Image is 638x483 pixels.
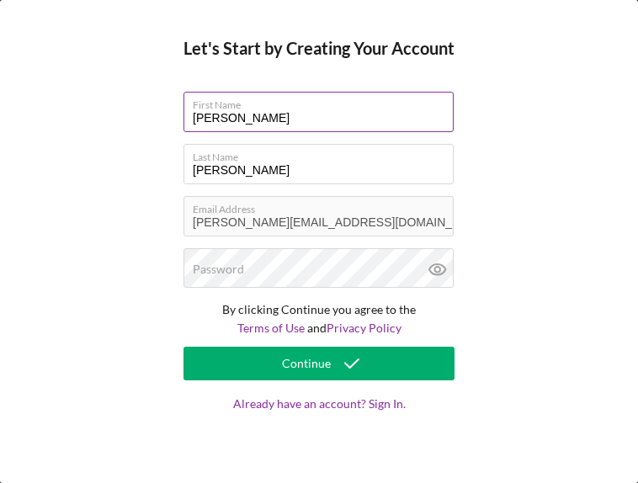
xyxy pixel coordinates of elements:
[327,321,401,335] a: Privacy Policy
[237,321,305,335] a: Terms of Use
[282,347,331,380] div: Continue
[183,347,455,380] button: Continue
[193,93,454,111] label: First Name
[183,397,455,444] a: Already have an account? Sign In.
[193,145,454,163] label: Last Name
[193,197,454,215] label: Email Address
[183,300,455,338] p: By clicking Continue you agree to the and
[193,263,244,276] label: Password
[183,39,455,58] h4: Let's Start by Creating Your Account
